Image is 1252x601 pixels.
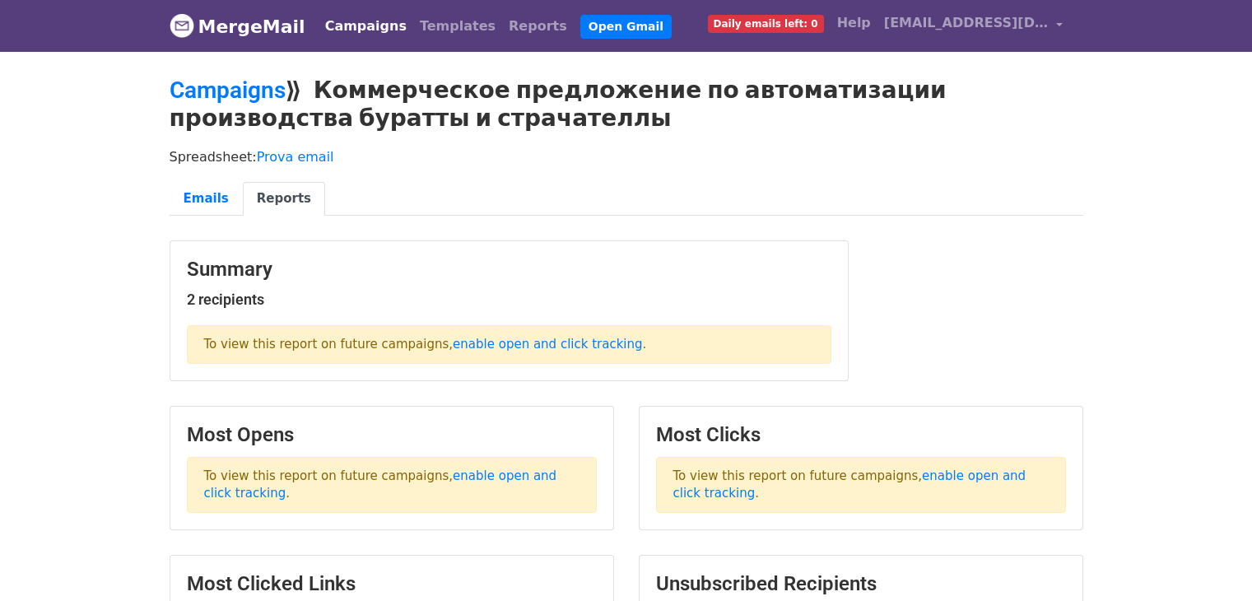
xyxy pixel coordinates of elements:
[170,9,305,44] a: MergeMail
[656,423,1066,447] h3: Most Clicks
[170,148,1083,165] p: Spreadsheet:
[187,325,831,364] p: To view this report on future campaigns, .
[170,182,243,216] a: Emails
[187,291,831,309] h5: 2 recipients
[877,7,1070,45] a: [EMAIL_ADDRESS][DOMAIN_NAME]
[319,10,413,43] a: Campaigns
[187,423,597,447] h3: Most Opens
[170,13,194,38] img: MergeMail logo
[673,468,1026,501] a: enable open and click tracking
[580,15,672,39] a: Open Gmail
[187,572,597,596] h3: Most Clicked Links
[831,7,877,40] a: Help
[453,337,642,352] a: enable open and click tracking
[187,457,597,513] p: To view this report on future campaigns, .
[701,7,831,40] a: Daily emails left: 0
[708,15,824,33] span: Daily emails left: 0
[170,77,1083,132] h2: ⟫ Коммерческое предложение по автоматизации производства буратты и страчателлы
[243,182,325,216] a: Reports
[170,77,286,104] a: Campaigns
[884,13,1049,33] span: [EMAIL_ADDRESS][DOMAIN_NAME]
[257,149,334,165] a: Prova email
[187,258,831,282] h3: Summary
[656,457,1066,513] p: To view this report on future campaigns, .
[502,10,574,43] a: Reports
[413,10,502,43] a: Templates
[204,468,557,501] a: enable open and click tracking
[656,572,1066,596] h3: Unsubscribed Recipients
